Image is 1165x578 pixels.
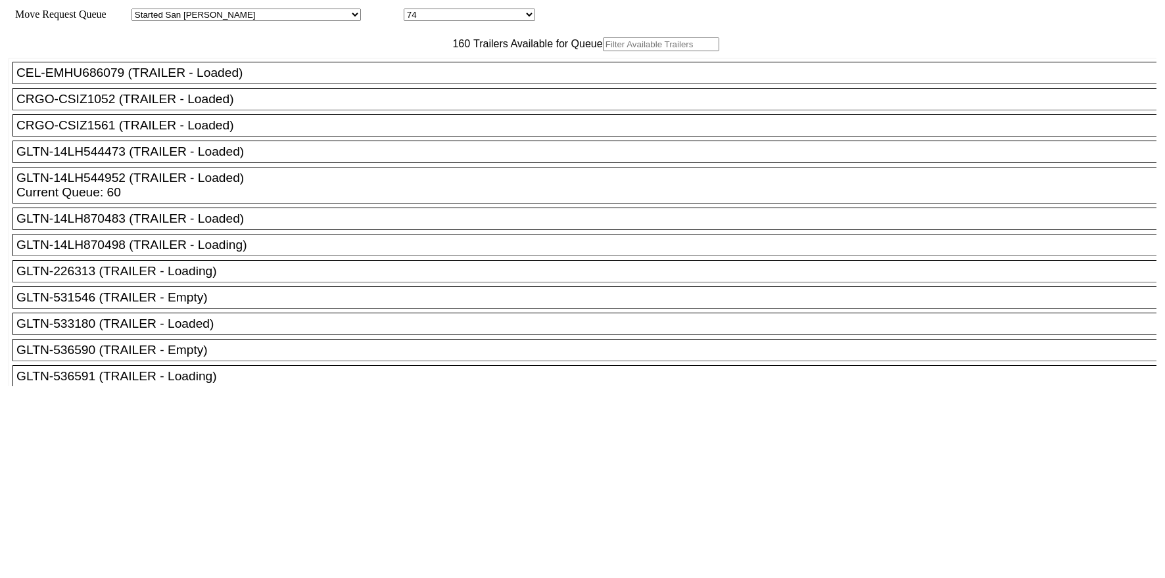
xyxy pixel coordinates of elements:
span: Trailers Available for Queue [470,38,603,49]
div: CRGO-CSIZ1052 (TRAILER - Loaded) [16,92,1164,106]
span: 160 [446,38,470,49]
div: GLTN-14LH544952 (TRAILER - Loaded) [16,171,1164,185]
div: CRGO-CSIZ1561 (TRAILER - Loaded) [16,118,1164,133]
div: GLTN-533180 (TRAILER - Loaded) [16,317,1164,331]
span: Move Request Queue [9,9,107,20]
div: GLTN-536591 (TRAILER - Loading) [16,369,1164,384]
div: GLTN-531546 (TRAILER - Empty) [16,290,1164,305]
div: GLTN-14LH870498 (TRAILER - Loading) [16,238,1164,252]
input: Filter Available Trailers [603,37,719,51]
div: GLTN-226313 (TRAILER - Loading) [16,264,1164,278]
span: Area [108,9,129,20]
div: CEL-EMHU686079 (TRAILER - Loaded) [16,66,1164,80]
div: GLTN-536590 (TRAILER - Empty) [16,343,1164,357]
div: GLTN-14LH870483 (TRAILER - Loaded) [16,211,1164,226]
div: GLTN-14LH544473 (TRAILER - Loaded) [16,144,1164,159]
span: Location [364,9,401,20]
